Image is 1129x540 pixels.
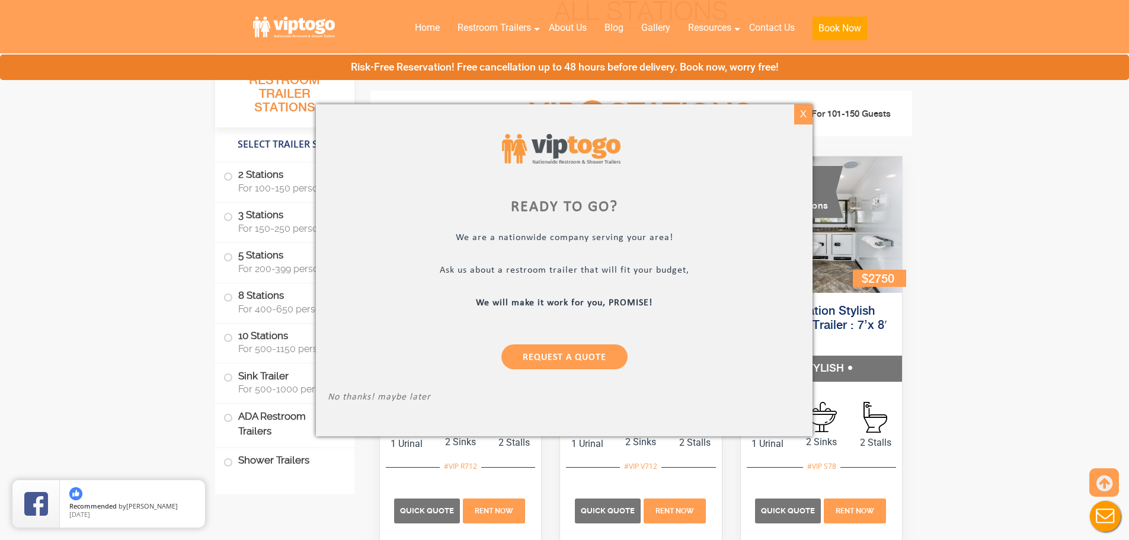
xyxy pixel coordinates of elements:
[328,264,801,278] p: Ask us about a restroom trailer that will fit your budget,
[69,510,90,519] span: [DATE]
[502,134,621,164] img: viptogo logo
[501,344,628,369] a: Request a Quote
[69,503,196,511] span: by
[1082,493,1129,540] button: Live Chat
[126,501,178,510] span: [PERSON_NAME]
[328,200,801,214] div: Ready to go?
[24,492,48,516] img: Review Rating
[476,298,653,307] b: We will make it work for you, PROMISE!
[69,501,117,510] span: Recommended
[328,391,801,405] p: No thanks! maybe later
[328,232,801,245] p: We are a nationwide company serving your area!
[69,487,82,500] img: thumbs up icon
[794,104,813,124] div: X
